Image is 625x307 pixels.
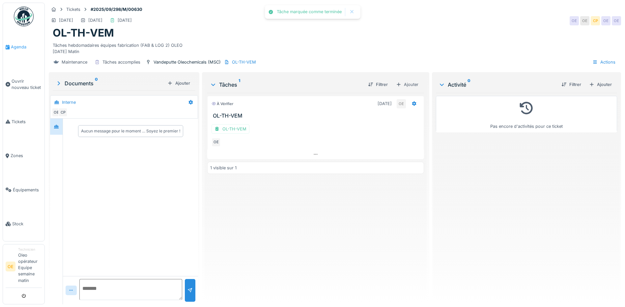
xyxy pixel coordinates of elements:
li: OE [6,262,15,271]
div: CP [58,108,68,117]
strong: #2025/09/298/M/00630 [88,6,145,13]
div: CP [591,16,600,25]
div: OE [612,16,621,25]
div: Aucun message pour le moment … Soyez le premier ! [81,128,180,134]
div: OE [580,16,589,25]
div: Tâches [210,81,363,89]
div: Activité [439,81,556,89]
sup: 0 [95,79,98,87]
a: Agenda [3,30,44,64]
span: Agenda [11,44,42,50]
div: OL-TH-VEM [212,124,249,134]
div: Ajouter [165,79,193,88]
div: Tâche marquée comme terminée [277,9,342,15]
a: Stock [3,207,44,241]
div: OE [570,16,579,25]
div: [DATE] [59,17,73,23]
sup: 1 [239,81,240,89]
div: Actions [589,57,618,67]
li: Oleo opérateur Equipe semaine matin [18,247,42,286]
h3: OL-TH-VEM [213,113,421,119]
div: OE [52,108,61,117]
img: Badge_color-CXgf-gQk.svg [14,7,34,26]
span: Équipements [13,187,42,193]
div: Technicien [18,247,42,252]
div: Ajouter [393,80,421,89]
span: Tickets [12,119,42,125]
div: OL-TH-VEM [232,59,256,65]
a: Ouvrir nouveau ticket [3,64,44,105]
div: Ajouter [586,80,614,89]
div: Tâches hebdomadaires équipes fabrication (FAB & LOG 2) OLEO [DATE] Matin [53,40,617,55]
a: OE TechnicienOleo opérateur Equipe semaine matin [6,247,42,288]
div: OE [601,16,611,25]
div: OE [397,99,406,108]
div: Vandeputte Oleochemicals (MSC) [154,59,221,65]
div: [DATE] [88,17,102,23]
a: Tickets [3,104,44,139]
div: Filtrer [365,80,390,89]
div: Tâches accomplies [102,59,140,65]
div: Tickets [66,6,80,13]
div: [DATE] [378,100,392,107]
h1: OL-TH-VEM [53,27,114,39]
div: Pas encore d'activités pour ce ticket [440,99,613,129]
div: Documents [55,79,165,87]
div: 1 visible sur 1 [210,165,237,171]
div: Maintenance [62,59,87,65]
sup: 0 [468,81,470,89]
span: Zones [11,153,42,159]
span: Ouvrir nouveau ticket [12,78,42,91]
span: Stock [12,221,42,227]
div: Filtrer [559,80,584,89]
div: À vérifier [212,101,233,107]
a: Équipements [3,173,44,207]
div: [DATE] [118,17,132,23]
a: Zones [3,139,44,173]
div: Interne [62,99,76,105]
div: OE [212,138,221,147]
